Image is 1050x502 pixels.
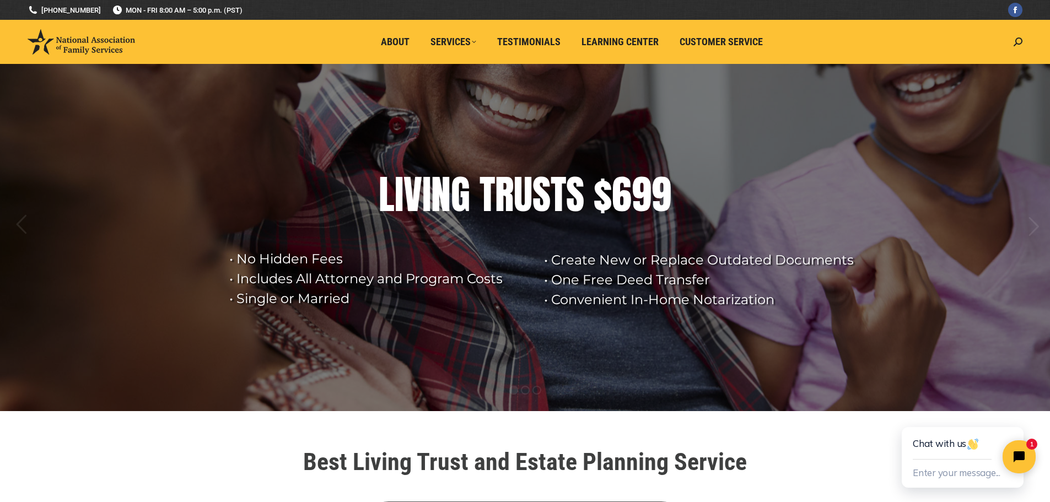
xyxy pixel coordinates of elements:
span: Customer Service [680,36,763,48]
a: [PHONE_NUMBER] [28,5,101,15]
a: Facebook page opens in new window [1008,3,1022,17]
div: N [431,172,451,217]
a: Customer Service [672,31,771,52]
div: U [514,172,532,217]
rs-layer: • Create New or Replace Outdated Documents • One Free Deed Transfer • Convenient In-Home Notariza... [544,250,864,310]
div: G [451,172,470,217]
div: 6 [612,172,632,217]
div: I [422,172,431,217]
div: R [495,172,514,217]
div: S [566,172,584,217]
span: MON - FRI 8:00 AM – 5:00 p.m. (PST) [112,5,243,15]
div: I [395,172,403,217]
span: Learning Center [581,36,659,48]
span: Services [430,36,476,48]
img: National Association of Family Services [28,29,135,55]
div: 9 [651,172,671,217]
rs-layer: • No Hidden Fees • Includes All Attorney and Program Costs • Single or Married [229,249,530,309]
div: V [403,172,422,217]
div: $ [594,172,612,217]
a: Learning Center [574,31,666,52]
div: T [551,172,566,217]
h1: Best Living Trust and Estate Planning Service [217,450,834,474]
span: About [381,36,410,48]
a: About [373,31,417,52]
a: Testimonials [489,31,568,52]
div: 9 [632,172,651,217]
span: Testimonials [497,36,561,48]
iframe: Tidio Chat [877,392,1050,502]
div: S [532,172,551,217]
div: L [379,172,395,217]
div: T [480,172,495,217]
